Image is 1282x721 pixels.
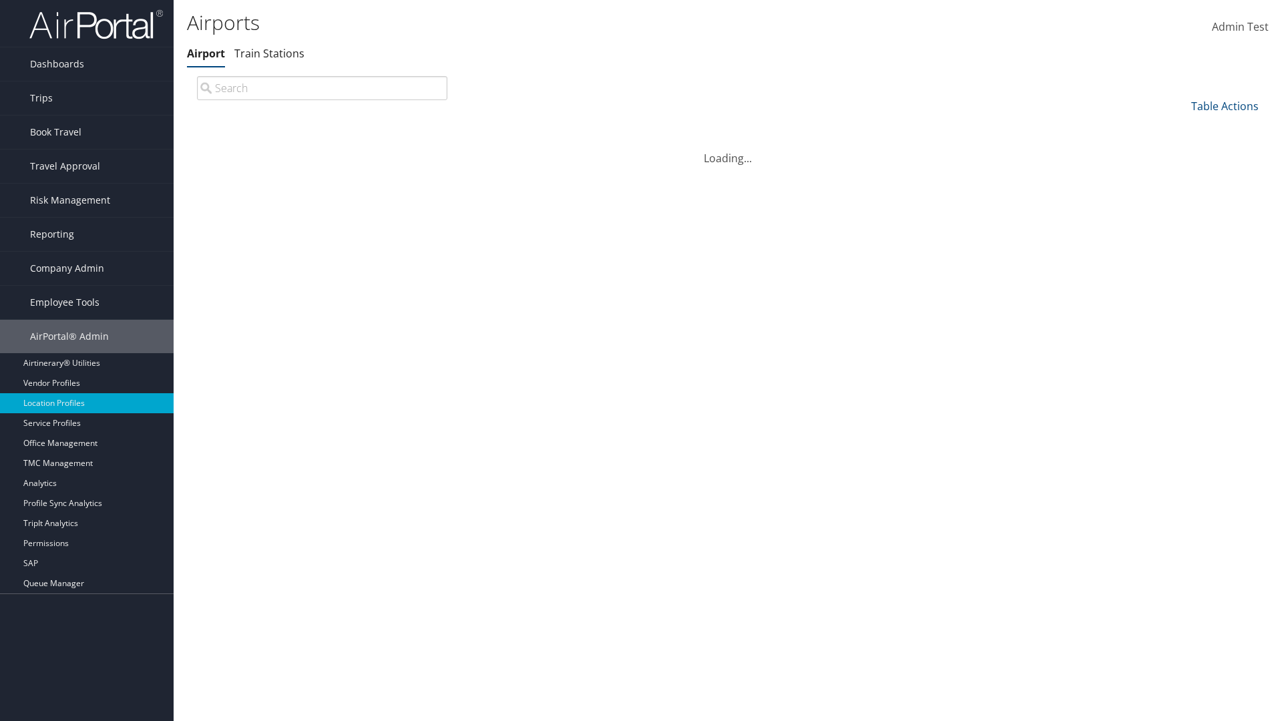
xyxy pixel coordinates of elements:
[187,134,1269,166] div: Loading...
[29,9,163,40] img: airportal-logo.png
[1212,19,1269,34] span: Admin Test
[1191,99,1259,113] a: Table Actions
[30,252,104,285] span: Company Admin
[30,47,84,81] span: Dashboards
[30,150,100,183] span: Travel Approval
[234,46,304,61] a: Train Stations
[1212,7,1269,48] a: Admin Test
[30,320,109,353] span: AirPortal® Admin
[30,81,53,115] span: Trips
[197,76,447,100] input: Search
[187,46,225,61] a: Airport
[30,218,74,251] span: Reporting
[187,9,908,37] h1: Airports
[30,115,81,149] span: Book Travel
[30,286,99,319] span: Employee Tools
[30,184,110,217] span: Risk Management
